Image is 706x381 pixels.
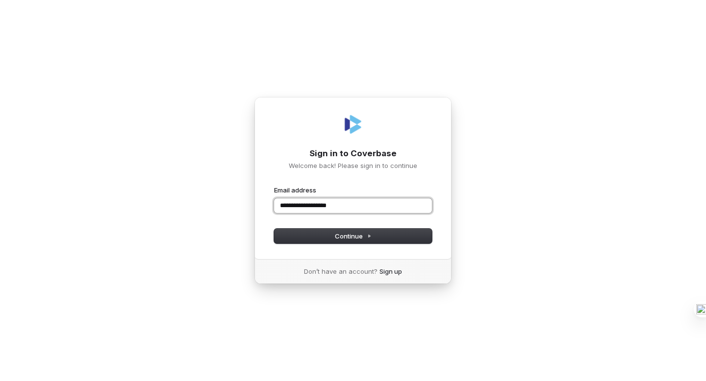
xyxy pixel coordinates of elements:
[304,267,378,276] span: Don’t have an account?
[379,267,402,276] a: Sign up
[274,186,316,194] label: Email address
[274,229,432,243] button: Continue
[341,113,365,136] img: Coverbase
[274,148,432,160] h1: Sign in to Coverbase
[274,161,432,170] p: Welcome back! Please sign in to continue
[335,232,372,240] span: Continue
